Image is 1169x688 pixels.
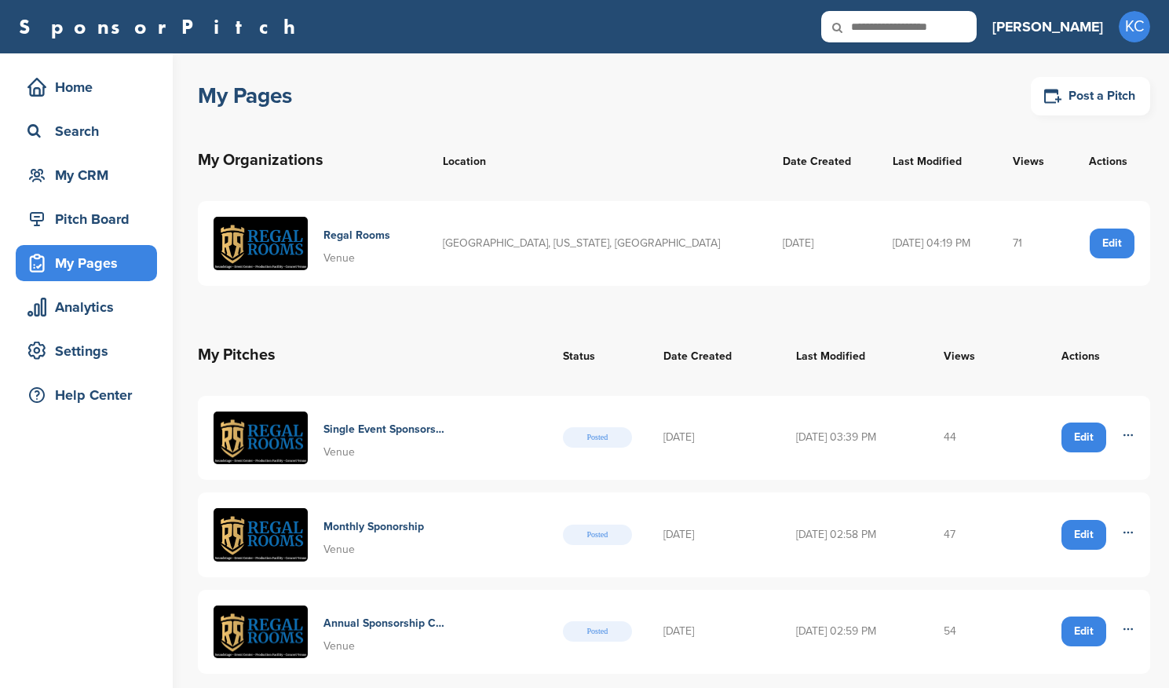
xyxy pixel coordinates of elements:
a: My Pages [16,245,157,281]
td: [DATE] [648,492,780,577]
span: Venue [323,445,355,459]
td: [DATE] 03:39 PM [780,396,929,481]
div: Help Center [24,381,157,409]
span: Venue [323,251,355,265]
td: [DATE] 04:19 PM [877,201,997,286]
div: Settings [24,337,157,365]
img: Regal rooms production deck.zip 7 (1) [214,606,308,659]
a: Settings [16,333,157,369]
a: Edit [1090,229,1134,258]
td: 71 [997,201,1066,286]
a: Regal rooms production deck.zip 7 (1) Monthly Sponorship Venue [214,508,532,562]
td: [DATE] 02:58 PM [780,492,929,577]
span: Posted [563,525,632,545]
div: Search [24,117,157,145]
a: Help Center [16,377,157,413]
a: Regal rooms production deck.zip 7 (1) Annual Sponsorship Co Branded Venue Venue [214,606,532,659]
h4: Single Event Sponsorship Opportunities [323,421,445,438]
th: Actions [1011,327,1150,383]
th: Date Created [648,327,780,383]
th: Last Modified [877,132,997,188]
th: Last Modified [780,327,929,383]
td: 54 [928,590,1011,675]
div: Pitch Board [24,205,157,233]
a: Analytics [16,289,157,325]
h1: My Pages [198,82,292,110]
th: Views [997,132,1066,188]
th: Status [547,327,648,383]
td: [DATE] [767,201,877,286]
span: Posted [563,621,632,642]
h4: Monthly Sponorship [323,518,424,536]
span: KC [1119,11,1150,42]
a: Search [16,113,157,149]
a: SponsorPitch [19,16,305,37]
a: Regal rooms production deck.zip 7 (1) Single Event Sponsorship Opportunities Venue [214,412,532,465]
th: Date Created [767,132,877,188]
td: 44 [928,396,1011,481]
div: My CRM [24,161,157,189]
a: Post a Pitch [1031,77,1150,115]
td: [DATE] [648,396,780,481]
a: Regal rooms production deck.zip 7 Regal Rooms Venue [214,217,411,270]
td: [GEOGRAPHIC_DATA], [US_STATE], [GEOGRAPHIC_DATA] [427,201,767,286]
td: [DATE] 02:59 PM [780,590,929,675]
a: My CRM [16,157,157,193]
th: My Organizations [198,132,427,188]
span: Venue [323,639,355,653]
a: Pitch Board [16,201,157,237]
h3: [PERSON_NAME] [992,16,1103,38]
span: Venue [323,543,355,556]
th: Location [427,132,767,188]
img: Regal rooms production deck.zip 7 (1) [214,508,308,562]
img: Regal rooms production deck.zip 7 [214,217,308,270]
h4: Annual Sponsorship Co Branded Venue [323,615,445,632]
a: Edit [1061,617,1106,646]
th: My Pitches [198,327,547,383]
div: Analytics [24,293,157,321]
img: Regal rooms production deck.zip 7 (1) [214,412,308,465]
th: Views [928,327,1011,383]
th: Actions [1066,132,1150,188]
a: Edit [1061,423,1106,452]
div: Home [24,73,157,101]
a: Home [16,69,157,105]
td: [DATE] [648,590,780,675]
a: Edit [1061,520,1106,550]
td: 47 [928,492,1011,577]
div: My Pages [24,249,157,277]
span: Posted [563,427,632,448]
h4: Regal Rooms [323,227,390,244]
a: [PERSON_NAME] [992,9,1103,44]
